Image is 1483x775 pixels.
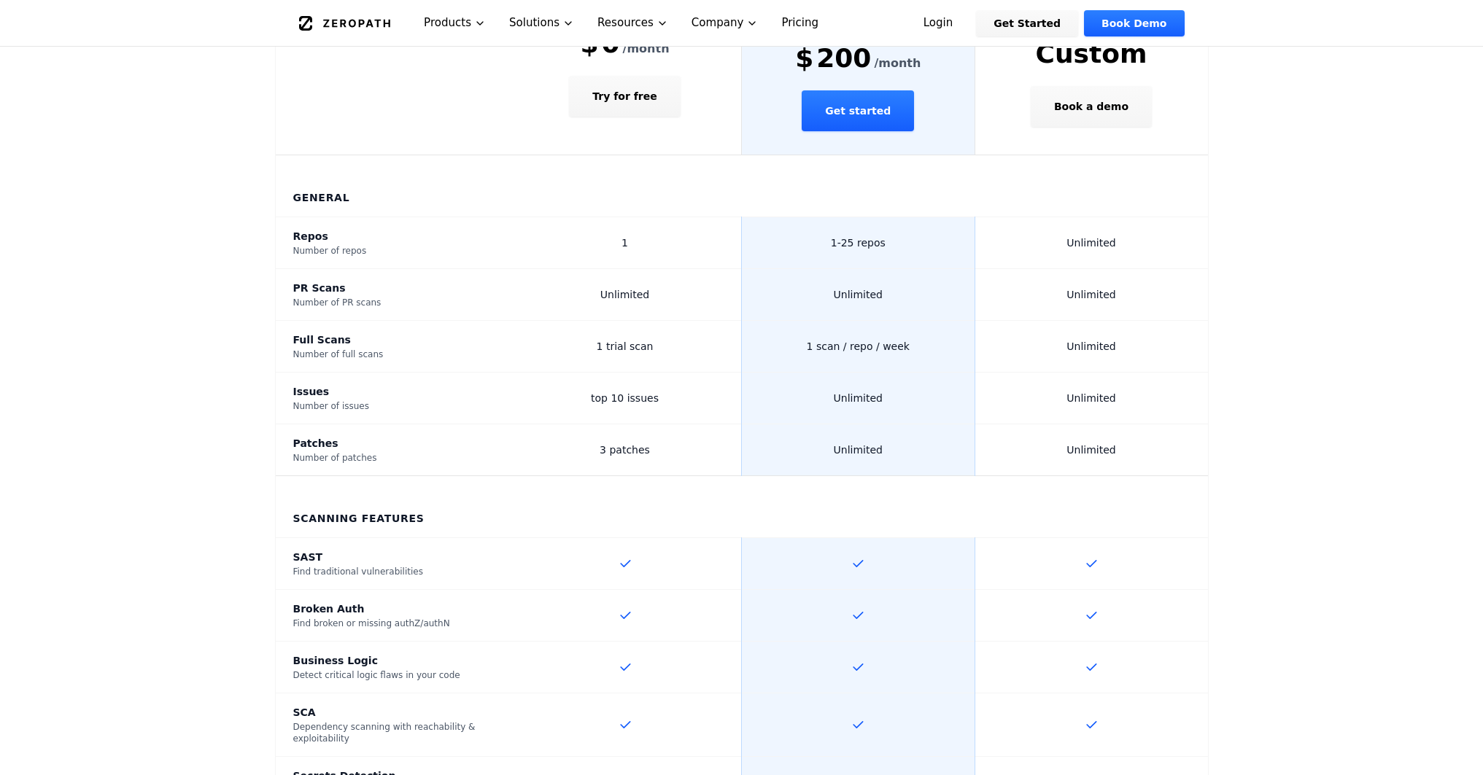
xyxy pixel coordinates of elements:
[834,289,883,300] span: Unlimited
[795,44,813,73] span: $
[1031,86,1152,127] button: Book a demo
[293,618,492,629] div: Find broken or missing authZ/authN
[1066,340,1115,352] span: Unlimited
[293,550,492,564] div: SAST
[874,55,921,72] span: /month
[276,476,1208,538] th: Scanning Features
[834,444,883,456] span: Unlimited
[293,332,492,347] div: Full Scans
[1066,444,1115,456] span: Unlimited
[293,245,492,257] div: Number of repos
[276,155,1208,217] th: General
[802,90,914,131] button: Get started
[293,601,492,616] div: Broken Auth
[597,340,654,352] span: 1 trial scan
[831,237,886,249] span: 1-25 repos
[622,237,628,249] span: 1
[1084,10,1184,36] a: Book Demo
[906,10,971,36] a: Login
[293,669,492,681] div: Detect critical logic flaws in your code
[623,40,670,58] span: /month
[807,340,910,352] span: 1 scan / repo / week
[591,392,659,404] span: top 10 issues
[834,392,883,404] span: Unlimited
[816,44,871,73] span: 200
[1066,392,1115,404] span: Unlimited
[293,566,492,577] div: Find traditional vulnerabilities
[293,705,492,720] div: SCA
[293,400,492,412] div: Number of issues
[600,289,649,300] span: Unlimited
[293,721,492,744] div: Dependency scanning with reachability & exploitability
[600,444,650,456] span: 3 patches
[293,653,492,668] div: Business Logic
[1036,39,1147,69] span: Custom
[1066,289,1115,300] span: Unlimited
[293,348,492,360] div: Number of full scans
[293,297,492,308] div: Number of PR scans
[976,10,1078,36] a: Get Started
[293,384,492,399] div: Issues
[1066,237,1115,249] span: Unlimited
[293,281,492,295] div: PR Scans
[569,76,680,117] button: Try for free
[293,229,492,244] div: Repos
[293,452,492,464] div: Number of patches
[293,436,492,451] div: Patches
